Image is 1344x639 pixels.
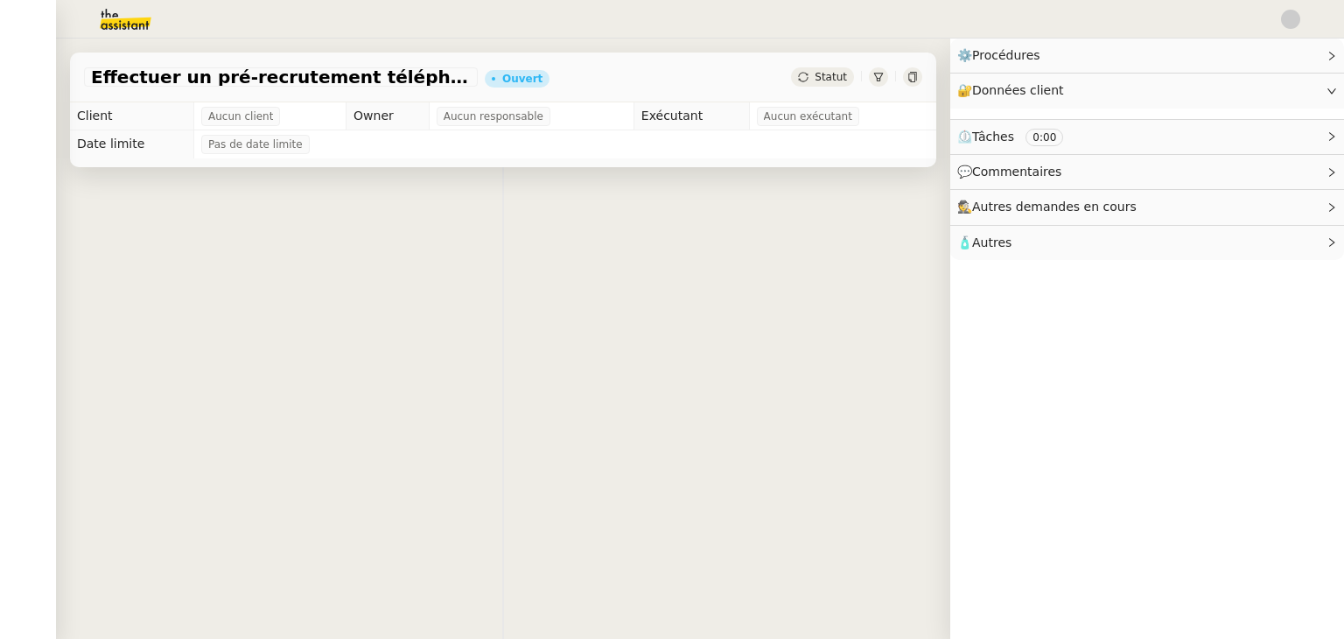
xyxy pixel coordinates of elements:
span: 🕵️ [957,200,1144,214]
span: Effectuer un pré-recrutement téléphonique [91,68,471,86]
span: Aucun client [208,108,273,125]
span: ⚙️ [957,46,1048,66]
span: Commentaires [972,165,1061,179]
td: Date limite [70,130,194,158]
div: 🕵️Autres demandes en cours [950,190,1344,224]
div: ⏲️Tâches 0:00 [950,120,1344,154]
span: Statut [815,71,847,83]
span: Données client [972,83,1064,97]
span: 🧴 [957,235,1011,249]
span: 💬 [957,165,1069,179]
div: 💬Commentaires [950,155,1344,189]
div: 🔐Données client [950,74,1344,108]
span: Pas de date limite [208,136,303,153]
span: Autres demandes en cours [972,200,1137,214]
td: Client [70,102,194,130]
span: Aucun responsable [444,108,543,125]
div: Ouvert [502,74,542,84]
span: Aucun exécutant [764,108,852,125]
span: Autres [972,235,1011,249]
span: ⏲️ [957,130,1078,144]
td: Owner [346,102,430,130]
span: Tâches [972,130,1014,144]
span: Procédures [972,48,1040,62]
nz-tag: 0:00 [1025,129,1063,146]
div: ⚙️Procédures [950,39,1344,73]
span: 🔐 [957,81,1071,101]
div: 🧴Autres [950,226,1344,260]
td: Exécutant [633,102,749,130]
